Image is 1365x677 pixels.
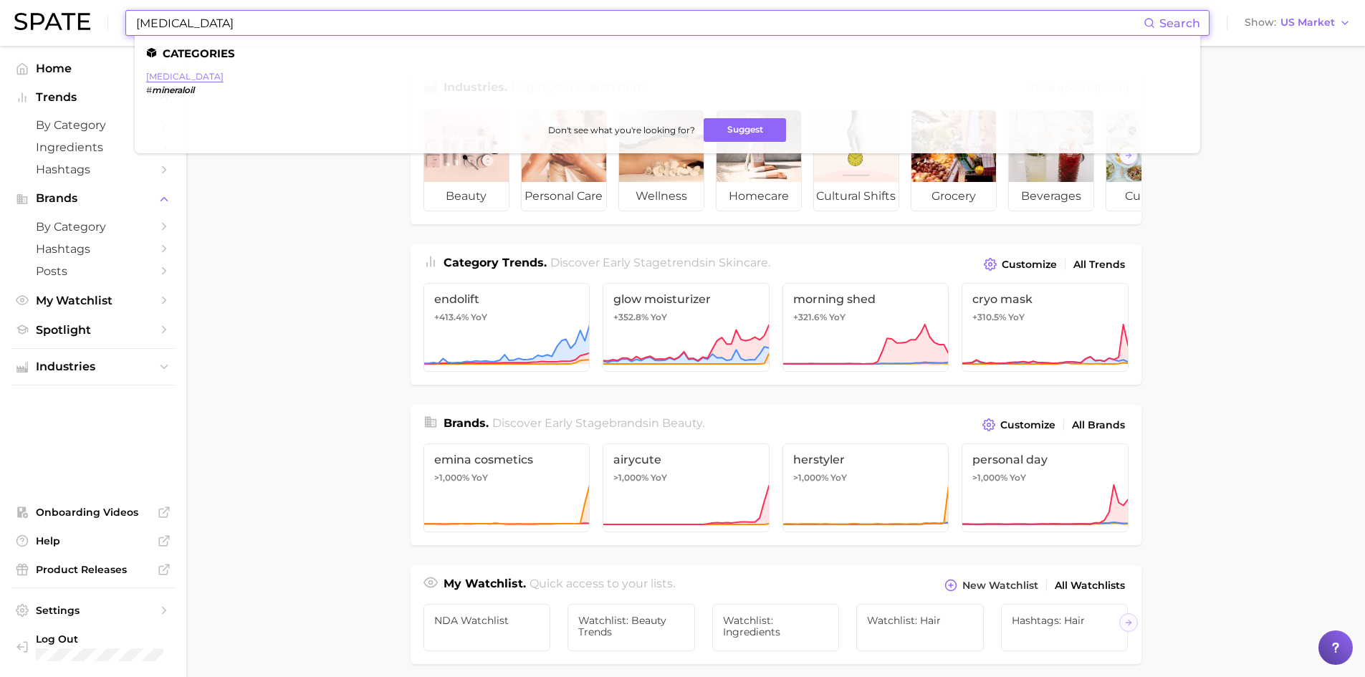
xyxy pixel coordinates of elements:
[662,416,702,430] span: beauty
[36,360,150,373] span: Industries
[423,283,590,372] a: endolift+413.4% YoY
[962,443,1129,532] a: personal day>1,000% YoY
[1008,110,1094,211] a: beverages
[11,628,175,666] a: Log out. Currently logged in with e-mail hstables@newdirectionsaromatics.com.
[1055,580,1125,592] span: All Watchlists
[603,443,770,532] a: airycute>1,000% YoY
[146,71,224,82] a: [MEDICAL_DATA]
[522,182,606,211] span: personal care
[1009,182,1093,211] span: beverages
[1106,182,1191,211] span: culinary
[423,110,509,211] a: beauty
[444,416,489,430] span: Brands .
[434,472,469,483] span: >1,000%
[444,575,526,595] h1: My Watchlist.
[1280,19,1335,27] span: US Market
[36,563,150,576] span: Product Releases
[36,192,150,205] span: Brands
[548,125,695,135] span: Don't see what you're looking for?
[793,472,828,483] span: >1,000%
[1241,14,1354,32] button: ShowUS Market
[1119,146,1138,165] button: Scroll Right
[618,110,704,211] a: wellness
[980,254,1060,274] button: Customize
[613,312,648,322] span: +352.8%
[793,292,939,306] span: morning shed
[11,216,175,238] a: by Category
[829,312,846,323] span: YoY
[716,110,802,211] a: homecare
[424,182,509,211] span: beauty
[782,443,949,532] a: herstyler>1,000% YoY
[152,85,194,95] em: mineraloil
[1245,19,1276,27] span: Show
[36,91,150,104] span: Trends
[36,62,150,75] span: Home
[11,238,175,260] a: Hashtags
[651,472,667,484] span: YoY
[972,312,1006,322] span: +310.5%
[972,472,1007,483] span: >1,000%
[36,604,150,617] span: Settings
[11,57,175,80] a: Home
[793,453,939,466] span: herstyler
[1001,604,1129,651] a: Hashtags: Hair
[1073,259,1125,271] span: All Trends
[962,283,1129,372] a: cryo mask+310.5% YoY
[972,292,1118,306] span: cryo mask
[11,114,175,136] a: by Category
[1010,472,1026,484] span: YoY
[11,530,175,552] a: Help
[471,312,487,323] span: YoY
[530,575,675,595] h2: Quick access to your lists.
[36,118,150,132] span: by Category
[613,453,759,466] span: airycute
[11,136,175,158] a: Ingredients
[1068,416,1129,435] a: All Brands
[492,416,704,430] span: Discover Early Stage brands in .
[1159,16,1200,30] span: Search
[1012,615,1118,626] span: Hashtags: Hair
[1002,259,1057,271] span: Customize
[434,312,469,322] span: +413.4%
[14,13,90,30] img: SPATE
[11,356,175,378] button: Industries
[1051,576,1129,595] a: All Watchlists
[11,87,175,108] button: Trends
[550,256,770,269] span: Discover Early Stage trends in .
[423,604,551,651] a: NDA Watchlist
[979,415,1058,435] button: Customize
[1000,419,1055,431] span: Customize
[1070,255,1129,274] a: All Trends
[603,283,770,372] a: glow moisturizer+352.8% YoY
[619,182,704,211] span: wellness
[36,163,150,176] span: Hashtags
[36,294,150,307] span: My Watchlist
[911,110,997,211] a: grocery
[1106,110,1192,211] a: culinary
[813,110,899,211] a: cultural shifts
[11,260,175,282] a: Posts
[36,633,234,645] span: Log Out
[651,312,667,323] span: YoY
[36,220,150,234] span: by Category
[814,182,899,211] span: cultural shifts
[36,264,150,278] span: Posts
[11,289,175,312] a: My Watchlist
[613,292,759,306] span: glow moisturizer
[911,182,996,211] span: grocery
[793,312,827,322] span: +321.6%
[972,453,1118,466] span: personal day
[1008,312,1025,323] span: YoY
[11,501,175,523] a: Onboarding Videos
[723,615,829,638] span: Watchlist: Ingredients
[578,615,684,638] span: Watchlist: Beauty Trends
[1072,419,1125,431] span: All Brands
[36,534,150,547] span: Help
[1119,613,1138,632] button: Scroll Right
[434,453,580,466] span: emina cosmetics
[11,158,175,181] a: Hashtags
[830,472,847,484] span: YoY
[856,604,984,651] a: Watchlist: Hair
[712,604,840,651] a: Watchlist: Ingredients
